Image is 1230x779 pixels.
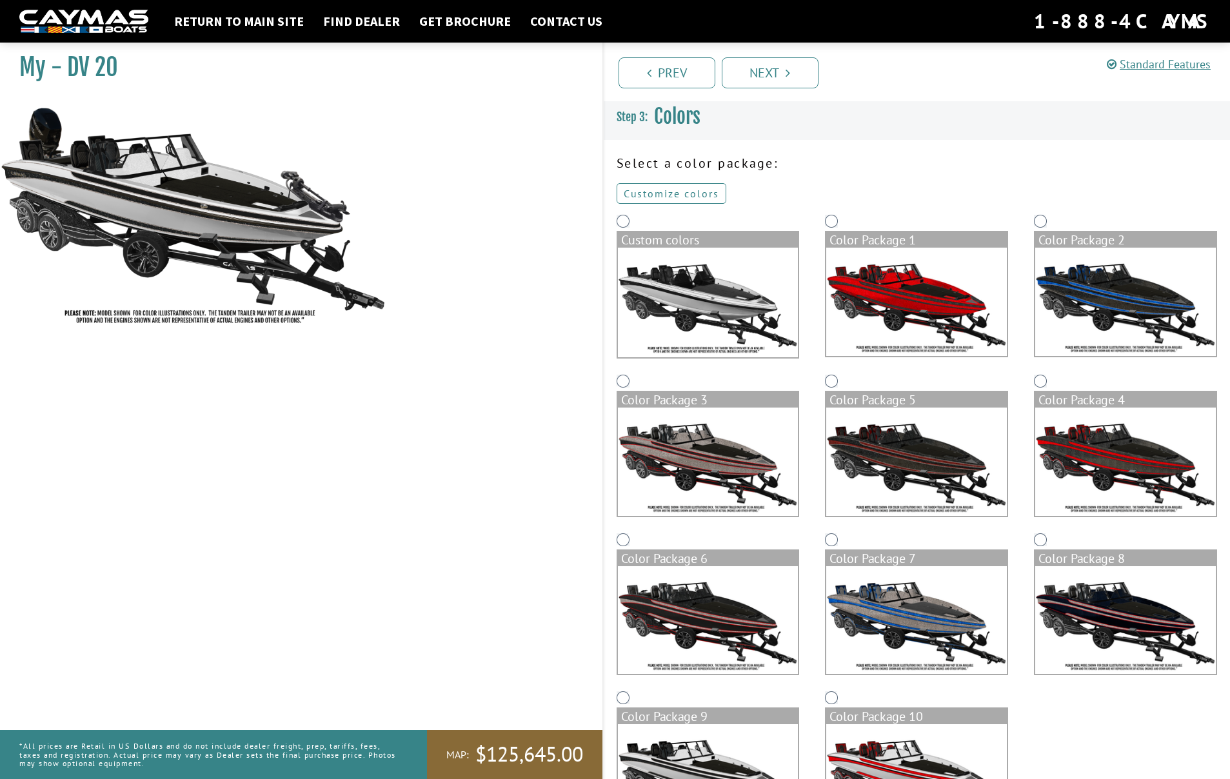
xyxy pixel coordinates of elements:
[1035,408,1216,516] img: color_package_386.png
[618,566,799,675] img: color_package_387.png
[617,153,1218,173] p: Select a color package:
[618,248,799,357] img: DV22-Base-Layer.png
[19,53,570,82] h1: My - DV 20
[618,408,799,516] img: color_package_384.png
[317,13,406,30] a: Find Dealer
[1035,232,1216,248] div: Color Package 2
[618,392,799,408] div: Color Package 3
[1034,7,1211,35] div: 1-888-4CAYMAS
[446,748,469,762] span: MAP:
[617,183,726,204] a: Customize colors
[826,232,1007,248] div: Color Package 1
[619,57,715,88] a: Prev
[19,735,398,774] p: *All prices are Retail in US Dollars and do not include dealer freight, prep, tariffs, fees, taxe...
[722,57,818,88] a: Next
[826,392,1007,408] div: Color Package 5
[826,408,1007,516] img: color_package_385.png
[618,232,799,248] div: Custom colors
[475,741,583,768] span: $125,645.00
[1035,392,1216,408] div: Color Package 4
[1035,248,1216,356] img: color_package_383.png
[826,566,1007,675] img: color_package_388.png
[618,709,799,724] div: Color Package 9
[168,13,310,30] a: Return to main site
[19,10,148,34] img: white-logo-c9c8dbefe5ff5ceceb0f0178aa75bf4bb51f6bca0971e226c86eb53dfe498488.png
[413,13,517,30] a: Get Brochure
[826,248,1007,356] img: color_package_382.png
[427,730,602,779] a: MAP:$125,645.00
[618,551,799,566] div: Color Package 6
[1035,551,1216,566] div: Color Package 8
[1107,57,1211,72] a: Standard Features
[524,13,609,30] a: Contact Us
[826,709,1007,724] div: Color Package 10
[826,551,1007,566] div: Color Package 7
[1035,566,1216,675] img: color_package_389.png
